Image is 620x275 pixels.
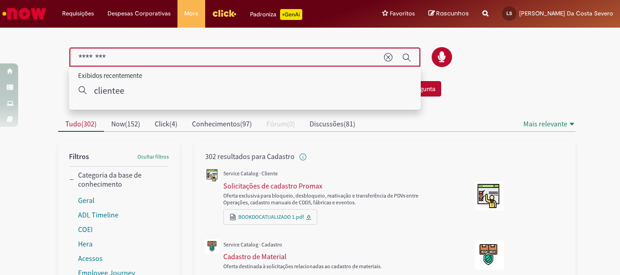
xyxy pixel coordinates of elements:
[519,10,613,17] span: [PERSON_NAME] Da Costa Severo
[212,6,236,20] img: click_logo_yellow_360x200.png
[184,9,198,18] span: More
[62,9,94,18] span: Requisições
[280,9,302,20] p: +GenAi
[108,9,171,18] span: Despesas Corporativas
[507,10,512,16] span: LS
[428,10,469,18] a: Rascunhos
[390,9,415,18] span: Favoritos
[250,9,302,20] div: Padroniza
[1,5,48,23] img: ServiceNow
[436,9,469,18] span: Rascunhos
